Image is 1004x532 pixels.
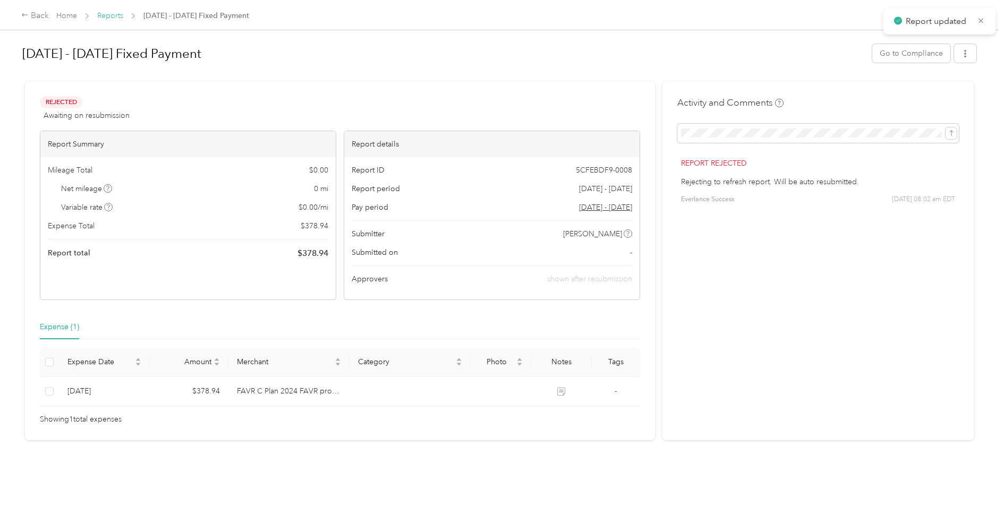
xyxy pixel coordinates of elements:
span: Merchant [237,357,333,366]
span: Net mileage [61,183,113,194]
span: Submitted on [352,247,398,258]
span: Go to pay period [579,202,632,213]
span: Report period [352,183,400,194]
span: Amount [158,357,211,366]
a: Home [56,11,77,20]
span: caret-down [516,361,523,367]
td: $378.94 [150,377,228,406]
span: caret-down [456,361,462,367]
span: caret-down [135,361,141,367]
th: Expense Date [59,348,150,377]
h4: Activity and Comments [677,96,784,109]
span: Photo [479,357,514,366]
span: 0 mi [314,183,328,194]
span: $ 378.94 [301,220,328,231]
span: caret-down [335,361,341,367]
span: $ 0.00 / mi [299,202,328,213]
span: caret-up [516,356,523,363]
span: caret-up [214,356,220,363]
iframe: Everlance-gr Chat Button Frame [945,473,1004,532]
div: Report details [344,131,640,157]
a: Reports [97,11,123,20]
div: Expense (1) [40,321,79,333]
span: Showing 1 total expenses [40,414,122,425]
span: [DATE] 08:02 am EDT [892,195,955,204]
button: Go to Compliance [872,44,950,63]
span: - [615,387,617,396]
p: Rejecting to refresh report. Will be auto resubmitted. [681,176,955,187]
span: [DATE] - [DATE] Fixed Payment [143,10,249,21]
span: Report total [48,247,90,259]
span: [PERSON_NAME] [563,228,622,239]
span: $ 378.94 [297,247,328,260]
span: [DATE] - [DATE] [579,183,632,194]
div: Back [21,10,49,22]
span: Rejected [40,96,82,108]
span: caret-up [335,356,341,363]
span: Category [358,357,454,366]
div: Report Summary [40,131,336,157]
p: Report rejected [681,158,955,169]
th: Notes [531,348,592,377]
span: Report ID [352,165,385,176]
span: Expense Date [67,357,133,366]
td: 10-2-2025 [59,377,150,406]
th: Category [350,348,471,377]
h1: Sep 1 - 30, 2025 Fixed Payment [22,41,865,66]
th: Merchant [228,348,350,377]
span: 5CFEBDF9-0008 [576,165,632,176]
th: Amount [150,348,228,377]
span: $ 0.00 [309,165,328,176]
p: Report updated [906,15,969,28]
span: Everlance Success [681,195,734,204]
th: Photo [471,348,531,377]
span: Variable rate [61,202,113,213]
span: - [630,247,632,258]
span: Mileage Total [48,165,92,176]
span: shown after resubmission [547,274,632,284]
span: Submitter [352,228,385,239]
span: caret-up [456,356,462,363]
span: Pay period [352,202,388,213]
td: - [592,377,640,406]
span: caret-down [214,361,220,367]
span: Approvers [352,273,388,285]
div: Tags [600,357,632,366]
span: caret-up [135,356,141,363]
th: Tags [592,348,640,377]
span: Awaiting on resubmission [44,110,130,121]
td: FAVR C Plan 2024 FAVR program [228,377,350,406]
span: Expense Total [48,220,95,231]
